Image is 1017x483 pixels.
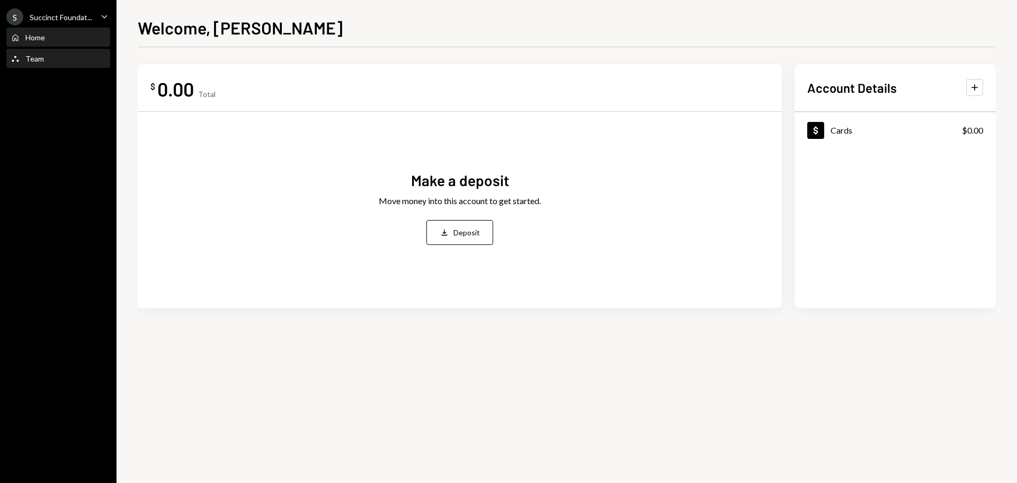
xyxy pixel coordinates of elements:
div: Make a deposit [411,170,509,191]
a: Cards$0.00 [795,112,996,148]
div: Cards [831,125,852,135]
div: Move money into this account to get started. [379,195,541,207]
button: Deposit [426,220,493,245]
div: $0.00 [962,124,983,137]
a: Home [6,28,110,47]
div: Total [198,90,216,99]
div: S [6,8,23,25]
div: Succinct Foundat... [30,13,92,22]
div: 0.00 [157,77,194,101]
h1: Welcome, [PERSON_NAME] [138,17,343,38]
div: Deposit [453,227,480,238]
div: $ [150,81,155,92]
div: Home [25,33,45,42]
a: Team [6,49,110,68]
h2: Account Details [807,79,897,96]
div: Team [25,54,44,63]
